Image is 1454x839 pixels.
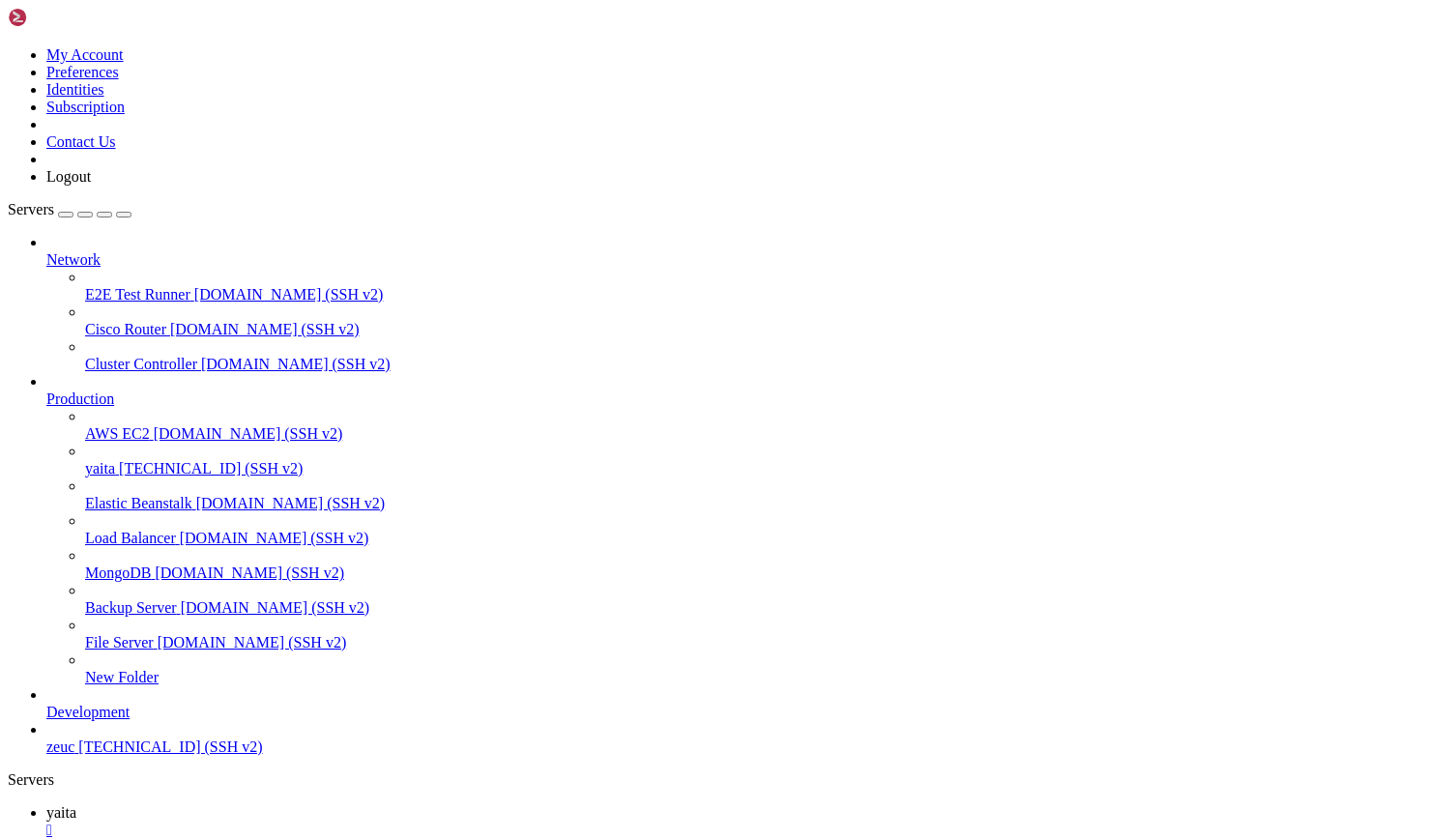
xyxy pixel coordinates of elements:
span: zeuc [46,738,74,755]
a: Network [46,251,1446,269]
li: Elastic Beanstalk [DOMAIN_NAME] (SSH v2) [85,477,1446,512]
a:  [46,822,1446,839]
span: Elastic Beanstalk [85,495,192,511]
li: Production [46,373,1446,686]
span: [DOMAIN_NAME] (SSH v2) [158,634,347,651]
span: Servers [8,201,54,217]
a: yaita [46,804,1446,839]
span: [DOMAIN_NAME] (SSH v2) [170,321,360,337]
a: New Folder [85,669,1446,686]
span: [TECHNICAL_ID] (SSH v2) [119,460,303,477]
a: Elastic Beanstalk [DOMAIN_NAME] (SSH v2) [85,495,1446,512]
span: [DOMAIN_NAME] (SSH v2) [194,286,384,303]
a: Cisco Router [DOMAIN_NAME] (SSH v2) [85,321,1446,338]
a: AWS EC2 [DOMAIN_NAME] (SSH v2) [85,425,1446,443]
span: [DOMAIN_NAME] (SSH v2) [196,495,386,511]
img: Shellngn [8,8,119,27]
a: Preferences [46,64,119,80]
a: Production [46,391,1446,408]
span: Load Balancer [85,530,176,546]
li: Cisco Router [DOMAIN_NAME] (SSH v2) [85,304,1446,338]
li: zeuc [TECHNICAL_ID] (SSH v2) [46,721,1446,756]
span: [TECHNICAL_ID] (SSH v2) [78,738,262,755]
span: Development [46,704,130,720]
li: Development [46,686,1446,721]
span: AWS EC2 [85,425,150,442]
li: E2E Test Runner [DOMAIN_NAME] (SSH v2) [85,269,1446,304]
span: Backup Server [85,599,177,616]
span: MongoDB [85,564,151,581]
a: yaita [TECHNICAL_ID] (SSH v2) [85,460,1446,477]
a: Logout [46,168,91,185]
a: MongoDB [DOMAIN_NAME] (SSH v2) [85,564,1446,582]
span: [DOMAIN_NAME] (SSH v2) [181,599,370,616]
li: MongoDB [DOMAIN_NAME] (SSH v2) [85,547,1446,582]
span: Cisco Router [85,321,166,337]
a: Development [46,704,1446,721]
a: Backup Server [DOMAIN_NAME] (SSH v2) [85,599,1446,617]
div: Servers [8,771,1446,789]
a: Subscription [46,99,125,115]
a: zeuc [TECHNICAL_ID] (SSH v2) [46,738,1446,756]
span: yaita [46,804,76,821]
span: New Folder [85,669,159,685]
a: E2E Test Runner [DOMAIN_NAME] (SSH v2) [85,286,1446,304]
span: Network [46,251,101,268]
a: Cluster Controller [DOMAIN_NAME] (SSH v2) [85,356,1446,373]
a: Identities [46,81,104,98]
span: [DOMAIN_NAME] (SSH v2) [154,425,343,442]
a: Contact Us [46,133,116,150]
li: New Folder [85,651,1446,686]
a: Servers [8,201,131,217]
li: Backup Server [DOMAIN_NAME] (SSH v2) [85,582,1446,617]
li: File Server [DOMAIN_NAME] (SSH v2) [85,617,1446,651]
li: Network [46,234,1446,373]
li: AWS EC2 [DOMAIN_NAME] (SSH v2) [85,408,1446,443]
span: Cluster Controller [85,356,197,372]
a: Load Balancer [DOMAIN_NAME] (SSH v2) [85,530,1446,547]
span: [DOMAIN_NAME] (SSH v2) [201,356,391,372]
a: File Server [DOMAIN_NAME] (SSH v2) [85,634,1446,651]
a: My Account [46,46,124,63]
li: Cluster Controller [DOMAIN_NAME] (SSH v2) [85,338,1446,373]
li: Load Balancer [DOMAIN_NAME] (SSH v2) [85,512,1446,547]
span: E2E Test Runner [85,286,190,303]
span: [DOMAIN_NAME] (SSH v2) [155,564,344,581]
span: [DOMAIN_NAME] (SSH v2) [180,530,369,546]
li: yaita [TECHNICAL_ID] (SSH v2) [85,443,1446,477]
span: yaita [85,460,115,477]
span: Production [46,391,114,407]
span: File Server [85,634,154,651]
